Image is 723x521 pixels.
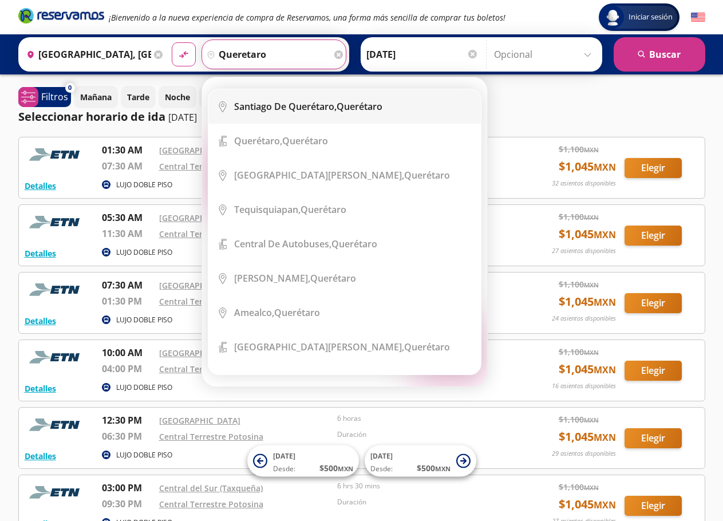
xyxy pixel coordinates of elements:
[116,382,172,393] p: LUJO DOBLE PISO
[25,247,56,259] button: Detalles
[625,293,682,313] button: Elegir
[625,226,682,246] button: Elegir
[552,179,616,188] p: 32 asientos disponibles
[102,159,153,173] p: 07:30 AM
[594,364,616,376] small: MXN
[159,145,240,156] a: [GEOGRAPHIC_DATA]
[435,464,451,473] small: MXN
[234,238,377,250] div: Querétaro
[625,428,682,448] button: Elegir
[559,496,616,513] span: $ 1,045
[494,40,596,69] input: Opcional
[25,481,88,504] img: RESERVAMOS
[22,40,151,69] input: Buscar Origen
[552,246,616,256] p: 27 asientos disponibles
[159,364,263,374] a: Central Terrestre Potosina
[102,362,153,376] p: 04:00 PM
[25,180,56,192] button: Detalles
[247,445,359,477] button: [DATE]Desde:$500MXN
[234,135,328,147] div: Querétaro
[25,143,88,166] img: RESERVAMOS
[18,7,104,24] i: Brand Logo
[594,499,616,511] small: MXN
[584,416,599,424] small: MXN
[25,413,88,436] img: RESERVAMOS
[624,11,677,23] span: Iniciar sesión
[159,431,263,442] a: Central Terrestre Potosina
[594,431,616,444] small: MXN
[552,381,616,391] p: 16 asientos disponibles
[559,293,616,310] span: $ 1,045
[25,278,88,301] img: RESERVAMOS
[234,272,310,285] b: [PERSON_NAME],
[116,315,172,325] p: LUJO DOBLE PISO
[625,496,682,516] button: Elegir
[234,203,346,216] div: Querétaro
[234,169,404,181] b: [GEOGRAPHIC_DATA][PERSON_NAME],
[165,91,190,103] p: Noche
[102,278,153,292] p: 07:30 AM
[116,450,172,460] p: LUJO DOBLE PISO
[365,445,476,477] button: [DATE]Desde:$500MXN
[552,449,616,459] p: 29 asientos disponibles
[116,180,172,190] p: LUJO DOBLE PISO
[18,87,71,107] button: 0Filtros
[552,314,616,323] p: 24 asientos disponibles
[559,413,599,425] span: $ 1,100
[273,451,295,461] span: [DATE]
[234,100,382,113] div: Querétaro
[234,169,450,181] div: Querétaro
[625,361,682,381] button: Elegir
[338,464,353,473] small: MXN
[159,86,196,108] button: Noche
[614,37,705,72] button: Buscar
[74,86,118,108] button: Mañana
[691,10,705,25] button: English
[159,415,240,426] a: [GEOGRAPHIC_DATA]
[370,451,393,461] span: [DATE]
[159,348,240,358] a: [GEOGRAPHIC_DATA]
[594,228,616,241] small: MXN
[337,413,510,424] p: 6 horas
[102,497,153,511] p: 09:30 PM
[80,91,112,103] p: Mañana
[584,483,599,492] small: MXN
[159,296,263,307] a: Central Terrestre Potosina
[370,464,393,474] span: Desde:
[159,212,240,223] a: [GEOGRAPHIC_DATA]
[159,228,263,239] a: Central Terrestre Potosina
[234,100,337,113] b: Santiago de Querétaro,
[116,247,172,258] p: LUJO DOBLE PISO
[234,306,274,319] b: Amealco,
[18,7,104,27] a: Brand Logo
[559,481,599,493] span: $ 1,100
[337,429,510,440] p: Duración
[102,211,153,224] p: 05:30 AM
[417,462,451,474] span: $ 500
[102,346,153,360] p: 10:00 AM
[159,483,263,494] a: Central del Sur (Taxqueña)
[202,40,331,69] input: Buscar Destino
[102,227,153,240] p: 11:30 AM
[234,135,282,147] b: Querétaro,
[168,110,197,124] p: [DATE]
[559,158,616,175] span: $ 1,045
[594,161,616,173] small: MXN
[25,211,88,234] img: RESERVAMOS
[18,108,165,125] p: Seleccionar horario de ida
[102,481,153,495] p: 03:00 PM
[121,86,156,108] button: Tarde
[102,294,153,308] p: 01:30 PM
[584,145,599,154] small: MXN
[584,348,599,357] small: MXN
[102,143,153,157] p: 01:30 AM
[234,341,404,353] b: [GEOGRAPHIC_DATA][PERSON_NAME],
[559,211,599,223] span: $ 1,100
[234,203,301,216] b: Tequisquiapan,
[102,413,153,427] p: 12:30 PM
[68,83,72,93] span: 0
[234,272,356,285] div: Querétaro
[366,40,479,69] input: Elegir Fecha
[159,280,240,291] a: [GEOGRAPHIC_DATA]
[559,361,616,378] span: $ 1,045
